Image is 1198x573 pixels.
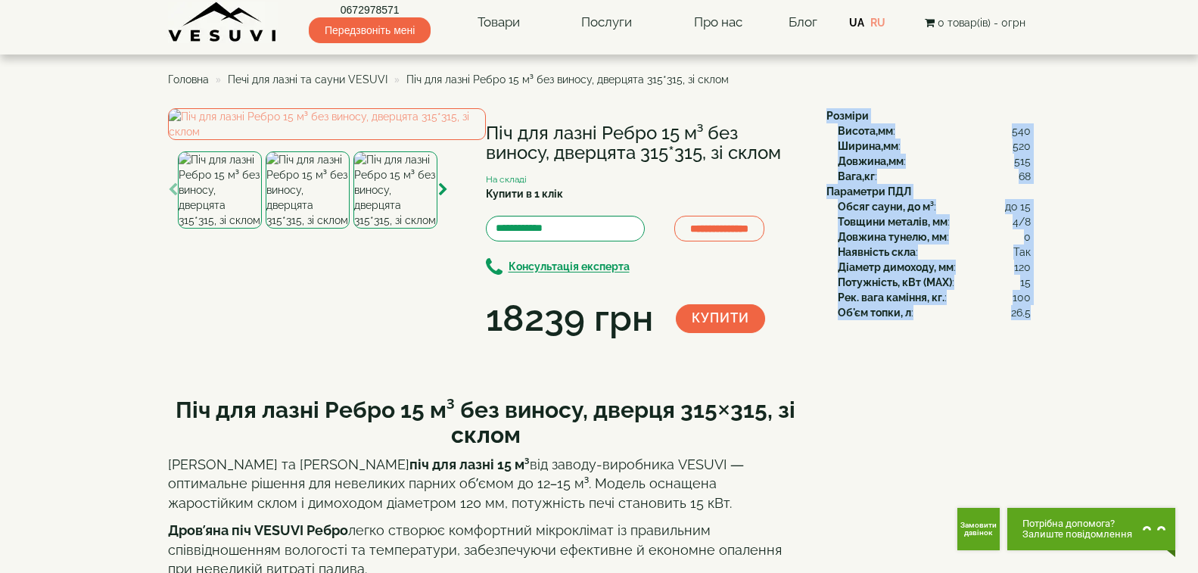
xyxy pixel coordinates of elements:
img: Піч для лазні Ребро 15 м³ без виносу, дверцята 315*315, зі склом [178,151,262,229]
strong: Дров’яна піч VESUVI Ребро [168,522,348,538]
div: : [838,305,1031,320]
span: 540 [1012,123,1031,139]
b: Розміри [826,110,869,122]
h1: Піч для лазні Ребро 15 м³ без виносу, дверцята 315*315, зі склом [486,123,804,163]
b: Наявність скла [838,246,916,258]
b: Вага,кг [838,170,875,182]
b: Довжина,мм [838,155,904,167]
b: Рек. вага каміння, кг. [838,291,944,304]
div: : [838,154,1031,169]
span: Передзвоніть мені [309,17,431,43]
span: 515 [1014,154,1031,169]
span: Залиште повідомлення [1022,529,1132,540]
button: Купити [676,304,765,333]
span: 120 [1014,260,1031,275]
div: : [838,290,1031,305]
b: Ширина,мм [838,140,898,152]
span: Потрібна допомога? [1022,519,1132,529]
b: Об'єм топки, л [838,307,911,319]
img: Піч для лазні Ребро 15 м³ без виносу, дверцята 315*315, зі склом [168,108,486,140]
img: Завод VESUVI [168,2,278,43]
div: : [838,229,1031,244]
div: : [838,199,1031,214]
div: : [838,123,1031,139]
small: На складі [486,174,527,185]
span: 100 [1013,290,1031,305]
b: Параметри ПДЛ [826,185,911,198]
span: 0 товар(ів) - 0грн [938,17,1025,29]
button: 0 товар(ів) - 0грн [920,14,1030,31]
img: Піч для лазні Ребро 15 м³ без виносу, дверцята 315*315, зі склом [266,151,350,229]
b: Діаметр димоходу, мм [838,261,954,273]
b: Потужність, кВт (MAX) [838,276,952,288]
button: Get Call button [957,508,1000,550]
a: 0672978571 [309,2,431,17]
a: Послуги [566,5,647,40]
a: Товари [462,5,535,40]
span: Замовити дзвінок [960,522,997,537]
a: Головна [168,73,209,86]
div: : [838,169,1031,184]
span: до 15 [1005,199,1031,214]
b: Висота,мм [838,125,893,137]
p: [PERSON_NAME] та [PERSON_NAME] від заводу-виробника VESUVI — оптимальне рішення для невеликих пар... [168,455,804,513]
div: : [838,260,1031,275]
span: Так [1013,244,1031,260]
b: Товщини металів, мм [838,216,948,228]
span: 0 [1024,229,1031,244]
div: : [838,214,1031,229]
div: 18239 грн [486,293,653,344]
strong: піч для лазні 15 м³ [409,456,530,472]
span: 26.5 [1011,305,1031,320]
button: Chat button [1007,508,1175,550]
a: RU [870,17,885,29]
a: UA [849,17,864,29]
img: Піч для лазні Ребро 15 м³ без виносу, дверцята 315*315, зі склом [353,151,437,229]
label: Купити в 1 клік [486,186,563,201]
div: : [838,244,1031,260]
a: Печі для лазні та сауни VESUVI [228,73,387,86]
a: Про нас [679,5,758,40]
span: 520 [1013,139,1031,154]
a: Блог [789,14,817,30]
b: Консультація експерта [509,261,630,273]
div: : [838,139,1031,154]
span: Піч для лазні Ребро 15 м³ без виносу, дверцята 315*315, зі склом [406,73,729,86]
span: 15 [1020,275,1031,290]
span: 4/8 [1013,214,1031,229]
span: 68 [1019,169,1031,184]
div: : [838,275,1031,290]
strong: Піч для лазні Ребро 15 м³ без виносу, дверця 315×315, зі склом [176,397,795,448]
b: Обсяг сауни, до м³ [838,201,934,213]
b: Довжина тунелю, мм [838,231,947,243]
